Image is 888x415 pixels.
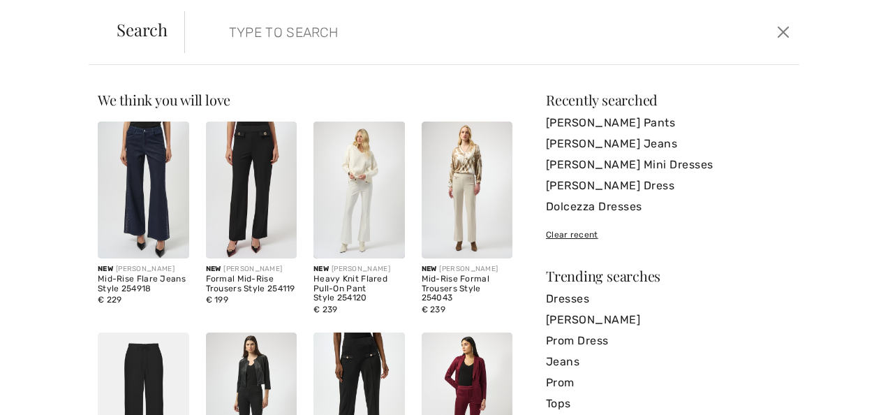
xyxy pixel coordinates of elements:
[546,154,790,175] a: [PERSON_NAME] Mini Dresses
[546,351,790,372] a: Jeans
[546,289,790,310] a: Dresses
[98,265,113,273] span: New
[313,264,405,275] div: [PERSON_NAME]
[546,133,790,154] a: [PERSON_NAME] Jeans
[98,90,230,109] span: We think you will love
[31,10,60,22] span: Help
[422,265,437,273] span: New
[546,228,790,241] div: Clear recent
[546,372,790,393] a: Prom
[313,305,338,314] span: € 239
[219,11,635,53] input: TYPE TO SEARCH
[313,275,405,303] div: Heavy Knit Flared Pull-On Pant Style 254120
[98,122,189,259] img: Mid-Rise Flare Jeans Style 254918. Dark Denim Blue
[206,295,229,305] span: € 199
[313,265,329,273] span: New
[313,122,405,259] img: Heavy Knit Flared Pull-On Pant Style 254120. Vanilla 30
[98,295,122,305] span: € 229
[546,269,790,283] div: Trending searches
[546,112,790,133] a: [PERSON_NAME] Pants
[206,122,297,259] img: Formal Mid-Rise Trousers Style 254119. Black
[206,265,221,273] span: New
[546,93,790,107] div: Recently searched
[98,264,189,275] div: [PERSON_NAME]
[546,393,790,414] a: Tops
[206,275,297,294] div: Formal Mid-Rise Trousers Style 254119
[422,305,446,314] span: € 239
[546,330,790,351] a: Prom Dress
[773,21,794,43] button: Close
[117,21,168,38] span: Search
[422,122,513,259] img: Mid-Rise Formal Trousers Style 254043. Black
[546,175,790,196] a: [PERSON_NAME] Dress
[546,196,790,217] a: Dolcezza Dresses
[422,264,513,275] div: [PERSON_NAME]
[98,275,189,294] div: Mid-Rise Flare Jeans Style 254918
[422,275,513,303] div: Mid-Rise Formal Trousers Style 254043
[206,264,297,275] div: [PERSON_NAME]
[546,310,790,330] a: [PERSON_NAME]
